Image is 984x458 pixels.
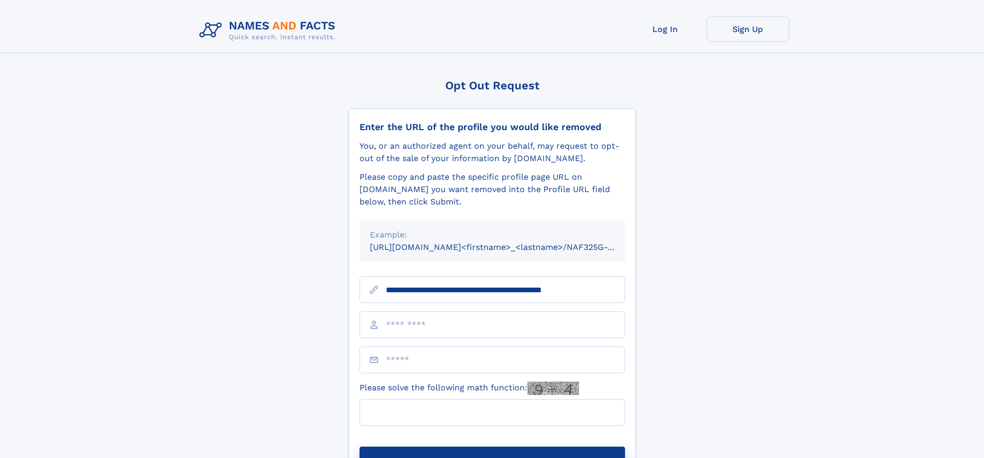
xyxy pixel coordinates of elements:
div: You, or an authorized agent on your behalf, may request to opt-out of the sale of your informatio... [360,140,625,165]
div: Example: [370,229,615,241]
a: Sign Up [707,17,789,42]
a: Log In [624,17,707,42]
div: Opt Out Request [349,79,636,92]
small: [URL][DOMAIN_NAME]<firstname>_<lastname>/NAF325G-xxxxxxxx [370,242,645,252]
div: Enter the URL of the profile you would like removed [360,121,625,133]
div: Please copy and paste the specific profile page URL on [DOMAIN_NAME] you want removed into the Pr... [360,171,625,208]
img: Logo Names and Facts [195,17,344,44]
label: Please solve the following math function: [360,382,579,395]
